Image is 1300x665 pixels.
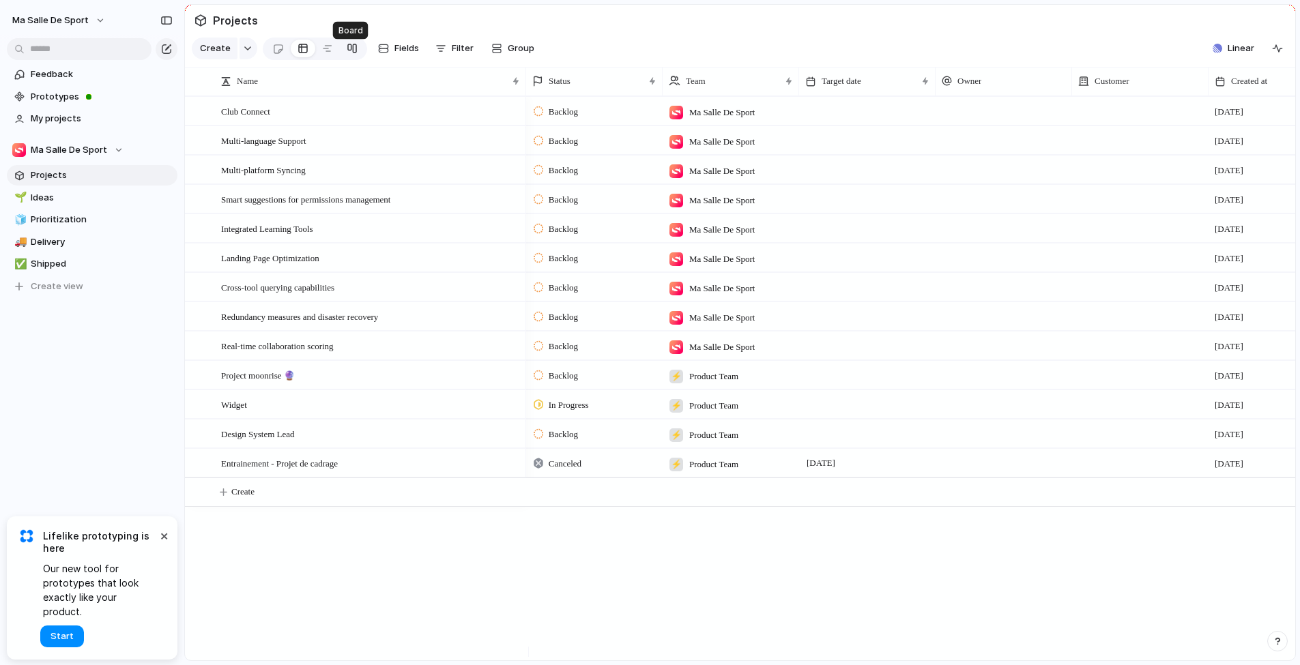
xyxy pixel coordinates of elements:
button: Create [192,38,237,59]
span: Create [231,485,255,499]
span: [DATE] [1215,134,1243,148]
span: Status [549,74,570,88]
span: Linear [1228,42,1254,55]
span: Backlog [549,193,578,207]
span: Design System Lead [221,426,295,441]
button: ✅ [12,257,26,271]
span: Ma Salle De Sport [689,311,755,325]
div: ⚡ [669,428,683,442]
span: Landing Page Optimization [221,250,319,265]
span: Backlog [549,310,578,324]
a: Prototypes [7,87,177,107]
span: Project moonrise 🔮 [221,367,295,383]
span: Prioritization [31,213,173,226]
span: Smart suggestions for permissions management [221,191,390,207]
div: ⚡ [669,399,683,413]
span: Multi-language Support [221,132,306,148]
span: [DATE] [1215,222,1243,236]
span: Feedback [31,68,173,81]
span: Backlog [549,340,578,353]
span: Ma Salle De Sport [689,194,755,207]
span: Redundancy measures and disaster recovery [221,308,378,324]
button: Fields [373,38,424,59]
span: Product Team [689,370,738,383]
span: [DATE] [1215,252,1243,265]
span: [DATE] [1215,369,1243,383]
span: Product Team [689,399,738,413]
span: [DATE] [1215,428,1243,441]
span: [DATE] [803,455,839,471]
span: Start [50,630,74,643]
span: Ma Salle De Sport [689,135,755,149]
button: Start [40,625,84,647]
div: 🌱 [14,190,24,205]
span: Cross-tool querying capabilities [221,279,334,295]
span: Team [686,74,706,88]
span: Product Team [689,428,738,442]
span: [DATE] [1215,457,1243,471]
button: Dismiss [156,527,172,544]
span: Projects [210,8,261,33]
div: 🚚 [14,234,24,250]
span: Ma Salle De Sport [689,340,755,354]
span: Group [508,42,534,55]
button: Linear [1207,38,1260,59]
button: Ma Salle De Sport [7,140,177,160]
span: Our new tool for prototypes that look exactly like your product. [43,561,157,619]
span: Club Connect [221,103,270,119]
span: Backlog [549,164,578,177]
span: Create [200,42,231,55]
span: Fields [394,42,419,55]
span: [DATE] [1215,281,1243,295]
span: My projects [31,112,173,125]
span: Delivery [31,235,173,249]
span: [DATE] [1215,193,1243,207]
span: [DATE] [1215,398,1243,412]
span: Customer [1095,74,1129,88]
span: Shipped [31,257,173,271]
button: Create view [7,276,177,297]
span: Projects [31,168,173,182]
div: Board [333,22,369,40]
div: ⚡ [669,370,683,383]
span: Multi-platform Syncing [221,162,306,177]
button: Filter [430,38,479,59]
span: Backlog [549,105,578,119]
span: [DATE] [1215,310,1243,324]
span: Real-time collaboration scoring [221,338,334,353]
span: Backlog [549,252,578,265]
span: Ideas [31,191,173,205]
span: Ma Salle De Sport [689,223,755,237]
a: My projects [7,108,177,129]
span: Backlog [549,369,578,383]
span: Name [237,74,258,88]
span: Ma Salle De Sport [12,14,89,27]
span: Ma Salle De Sport [31,143,107,157]
a: ✅Shipped [7,254,177,274]
button: 🚚 [12,235,26,249]
span: Ma Salle De Sport [689,106,755,119]
span: [DATE] [1215,105,1243,119]
span: Backlog [549,428,578,441]
a: Projects [7,165,177,186]
span: Canceled [549,457,581,471]
a: 🧊Prioritization [7,209,177,230]
a: 🚚Delivery [7,232,177,252]
span: Created at [1231,74,1267,88]
span: Owner [957,74,981,88]
span: Filter [452,42,474,55]
span: Backlog [549,222,578,236]
span: Prototypes [31,90,173,104]
span: Entrainement - Projet de cadrage [221,455,338,471]
span: In Progress [549,398,589,412]
a: 🌱Ideas [7,188,177,208]
button: Group [485,38,541,59]
span: Lifelike prototyping is here [43,530,157,555]
a: Feedback [7,64,177,85]
span: Backlog [549,134,578,148]
span: Backlog [549,281,578,295]
button: 🌱 [12,191,26,205]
